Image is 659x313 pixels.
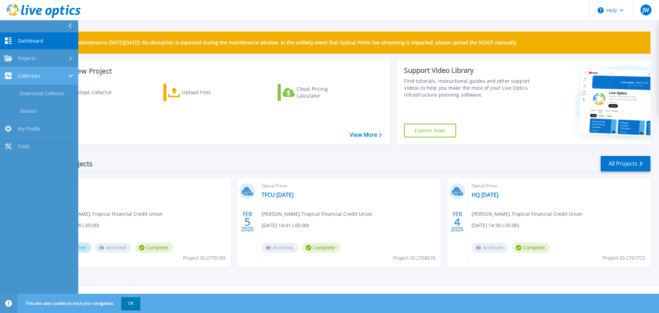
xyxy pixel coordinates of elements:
span: Complete [135,243,173,253]
div: Find tutorials, instructional guides and other support videos to help you make the most of your L... [404,78,533,98]
span: Collectors [18,73,41,79]
span: Optical Prime [472,182,646,190]
span: Archived [472,243,508,253]
span: This site uses cookies to track your navigation. [19,297,140,310]
span: [DATE] 14:30 (-05:00) [472,222,519,229]
span: Projects [18,55,36,62]
span: JW [643,7,649,13]
a: HQ [DATE] [472,191,498,198]
span: [DATE] 14:41 (-05:00) [262,222,309,229]
a: Cloud Pricing Calculator [278,84,354,101]
span: Project ID: 2767723 [603,254,645,262]
a: TFCU [DATE] [262,191,293,198]
span: Dashboard [18,38,43,44]
a: Explore Now! [404,124,456,137]
span: Project ID: 2770189 [183,254,226,262]
span: [PERSON_NAME] , Tropical Financial Credit Union [52,210,163,218]
span: 5 [244,219,251,225]
h3: Start a New Project [49,67,382,75]
span: Archived [262,243,298,253]
span: Archived [95,243,131,253]
span: Complete [512,243,550,253]
a: Download Collector [49,84,125,101]
div: Support Video Library [404,66,533,75]
span: Optical Prime [52,182,227,190]
span: Tools [18,143,30,149]
div: FEB 2025 [241,209,254,234]
a: View More [350,132,382,138]
div: FEB 2025 [451,209,464,234]
a: All Projects [601,156,650,171]
p: Scheduled Maintenance [DATE][DATE]: No disruption is expected during the maintenance window. In t... [51,40,518,45]
div: Upload Files [182,86,237,99]
button: OK [121,297,140,310]
span: Complete [302,243,340,253]
span: 4 [454,219,460,225]
span: [PERSON_NAME] , Tropical Financial Credit Union [472,210,582,218]
span: Project ID: 2768676 [393,254,436,262]
span: [PERSON_NAME] , Tropical Financial Credit Union [262,210,372,218]
span: Optical Prime [262,182,436,190]
span: My Profile [18,126,41,132]
a: Upload Files [163,84,240,101]
div: Download Collector [66,86,121,99]
div: Cloud Pricing Calculator [297,86,351,99]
